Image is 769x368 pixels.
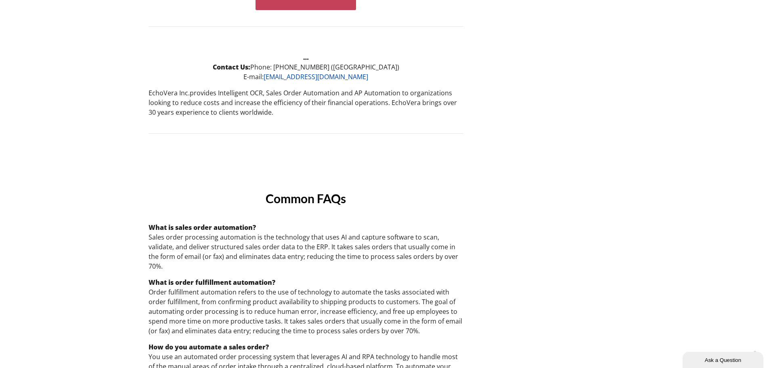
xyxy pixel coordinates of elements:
[683,350,765,368] iframe: chat widget
[149,88,463,117] p: provides Intelligent OCR, Sales Order Automation and AP Automation to organizations looking to re...
[149,278,272,287] strong: What is order fulfillment automation
[149,287,463,336] p: Order fulfillment automation refers to the use of technology to automate the tasks associated wit...
[149,223,253,232] strong: What is sales order automation
[149,43,463,82] p: Phone: [PHONE_NUMBER] ([GEOGRAPHIC_DATA]) E-mail:
[213,53,309,71] strong: … Contact Us:
[149,278,275,287] strong: ?
[149,343,266,351] strong: How do you automate a sales order
[149,223,256,232] strong: ?
[149,190,463,206] h3: Common FAQs
[149,88,190,97] b: EchoVera Inc.
[264,72,368,81] a: [EMAIL_ADDRESS][DOMAIN_NAME]
[149,232,463,271] p: Sales order processing automation is the technology that uses AI and capture software to scan, va...
[149,343,269,351] strong: ?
